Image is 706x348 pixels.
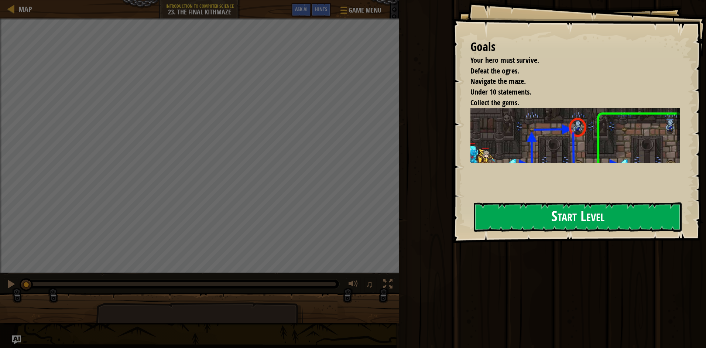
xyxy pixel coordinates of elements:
span: Hints [315,6,327,13]
a: Map [15,4,32,14]
li: Your hero must survive. [461,55,678,66]
li: Under 10 statements. [461,87,678,98]
li: Collect the gems. [461,98,678,108]
button: Toggle fullscreen [380,277,395,293]
span: ♫ [366,279,373,290]
span: Map [18,4,32,14]
button: Start Level [474,202,682,232]
button: Ctrl + P: Pause [4,277,18,293]
button: Ask AI [12,335,21,344]
div: Goals [470,38,680,55]
li: Navigate the maze. [461,76,678,87]
button: Game Menu [335,3,386,20]
button: ♫ [364,277,377,293]
button: Adjust volume [346,277,361,293]
span: Under 10 statements. [470,87,531,97]
span: Game Menu [349,6,381,15]
button: Ask AI [291,3,311,17]
img: The final kithmaze [470,108,686,218]
span: Navigate the maze. [470,76,526,86]
span: Your hero must survive. [470,55,539,65]
span: Collect the gems. [470,98,519,108]
li: Defeat the ogres. [461,66,678,76]
span: Ask AI [295,6,308,13]
span: Defeat the ogres. [470,66,519,76]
